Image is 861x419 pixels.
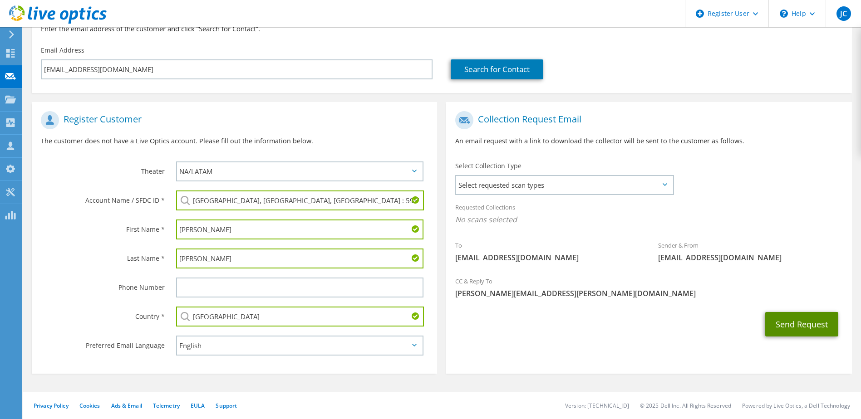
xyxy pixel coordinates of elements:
li: Version: [TECHNICAL_ID] [565,402,629,409]
button: Send Request [765,312,838,336]
label: Preferred Email Language [41,336,165,350]
h3: Enter the email address of the customer and click “Search for Contact”. [41,24,843,34]
h1: Register Customer [41,111,423,129]
label: Theater [41,161,165,176]
div: To [446,236,649,267]
a: Support [216,402,237,409]
div: Requested Collections [446,198,851,231]
label: Country * [41,307,165,321]
label: Phone Number [41,278,165,292]
a: EULA [191,402,205,409]
p: The customer does not have a Live Optics account. Please fill out the information below. [41,136,428,146]
label: Select Collection Type [455,161,522,171]
li: © 2025 Dell Inc. All Rights Reserved [640,402,731,409]
svg: \n [780,10,788,18]
a: Search for Contact [451,59,543,79]
div: CC & Reply To [446,272,851,303]
a: Telemetry [153,402,180,409]
a: Cookies [79,402,100,409]
span: [EMAIL_ADDRESS][DOMAIN_NAME] [658,253,843,263]
span: JC [836,6,851,21]
span: [EMAIL_ADDRESS][DOMAIN_NAME] [455,253,640,263]
h1: Collection Request Email [455,111,838,129]
span: No scans selected [455,214,842,224]
a: Ads & Email [111,402,142,409]
label: Email Address [41,46,84,55]
span: Select requested scan types [456,176,672,194]
label: First Name * [41,219,165,234]
div: Sender & From [649,236,852,267]
li: Powered by Live Optics, a Dell Technology [742,402,850,409]
p: An email request with a link to download the collector will be sent to the customer as follows. [455,136,842,146]
span: [PERSON_NAME][EMAIL_ADDRESS][PERSON_NAME][DOMAIN_NAME] [455,288,842,298]
a: Privacy Policy [34,402,69,409]
label: Last Name * [41,248,165,263]
label: Account Name / SFDC ID * [41,190,165,205]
